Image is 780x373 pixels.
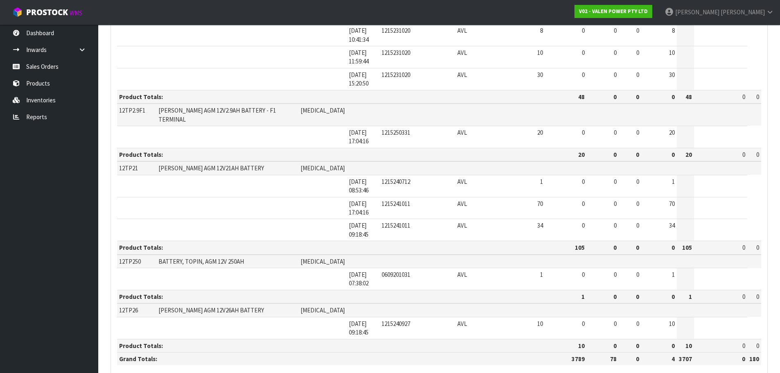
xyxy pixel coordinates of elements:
span: [MEDICAL_DATA] [301,258,345,265]
strong: Product Totals: [119,93,163,101]
span: 1215231020 [382,71,410,79]
strong: 4 [671,355,675,363]
span: AVL [457,271,467,278]
span: 0 [582,271,585,278]
strong: 0 [671,293,675,301]
span: [DATE] 17:04:16 [349,129,369,145]
span: 1 [672,178,675,185]
span: 0 [614,27,617,34]
span: 0 [582,200,585,208]
strong: 48 [578,93,585,101]
strong: 105 [575,244,585,251]
span: [MEDICAL_DATA] [301,306,345,314]
strong: 105 [682,244,692,251]
span: [PERSON_NAME] AGM 12V21AH BATTERY [158,164,264,172]
span: 0 [582,71,585,79]
strong: Product Totals: [119,151,163,158]
span: 0609201031 [382,271,410,278]
span: [DATE] 08:53:46 [349,178,369,194]
strong: 0 [636,293,639,301]
span: [MEDICAL_DATA] [301,106,345,114]
span: 1 [672,271,675,278]
strong: V02 - VALEN POWER PTY LTD [579,8,648,15]
span: [DATE] 15:20:50 [349,71,369,87]
strong: 0 [613,93,617,101]
span: [DATE] 11:59:44 [349,49,369,65]
strong: 0 [636,244,639,251]
strong: Product Totals: [119,244,163,251]
span: AVL [457,200,467,208]
strong: 0 [742,355,745,363]
span: AVL [457,27,467,34]
strong: 0 [671,93,675,101]
img: cube-alt.png [12,7,23,17]
strong: 180 [749,355,759,363]
strong: 0 [671,151,675,158]
span: 0 [582,222,585,229]
span: 1215231020 [382,27,410,34]
strong: 0 [613,293,617,301]
span: AVL [457,129,467,136]
span: 0 [636,178,639,185]
span: 10 [537,320,543,328]
span: [MEDICAL_DATA] [301,164,345,172]
strong: 3789 [572,355,585,363]
span: [DATE] 09:18:45 [349,222,369,238]
span: [DATE] 17:04:16 [349,200,369,216]
span: 0 [614,320,617,328]
span: 8 [540,27,543,34]
span: 0 [756,293,759,301]
strong: 1 [581,293,585,301]
span: 30 [537,71,543,79]
span: AVL [457,49,467,57]
strong: 3707 [679,355,692,363]
span: 0 [756,93,759,101]
span: ProStock [26,7,68,18]
span: 0 [636,222,639,229]
span: AVL [457,222,467,229]
strong: 20 [685,151,692,158]
strong: 10 [578,342,585,350]
span: 30 [669,71,675,79]
small: WMS [70,9,82,17]
strong: 1 [689,293,692,301]
span: 0 [582,27,585,34]
strong: 0 [671,244,675,251]
span: [PERSON_NAME] AGM 12V26AH BATTERY [158,306,264,314]
span: 0 [756,151,759,158]
strong: 10 [685,342,692,350]
strong: 0 [636,151,639,158]
span: 1215240712 [382,178,410,185]
span: 0 [636,129,639,136]
span: 10 [537,49,543,57]
span: 1215250331 [382,129,410,136]
span: 12TP2.9F1 [119,106,145,114]
strong: 0 [636,93,639,101]
span: BATTERY, TOPIN, AGM 12V 250AH [158,258,244,265]
span: 0 [756,342,759,350]
span: [PERSON_NAME] [721,8,765,16]
span: [PERSON_NAME] AGM 12V2.9AH BATTERY - F1 TERMINAL [158,106,276,123]
span: 0 [614,200,617,208]
span: 0 [582,129,585,136]
span: 0 [756,244,759,251]
span: 0 [614,271,617,278]
span: 0 [614,222,617,229]
span: 70 [669,200,675,208]
span: 34 [537,222,543,229]
span: 10 [669,49,675,57]
span: 0 [636,71,639,79]
span: [PERSON_NAME] [675,8,719,16]
span: 20 [669,129,675,136]
span: 0 [614,129,617,136]
span: 1215240927 [382,320,410,328]
span: 12TP26 [119,306,138,314]
span: 1215241011 [382,200,410,208]
span: 1215231020 [382,49,410,57]
span: 0 [742,342,745,350]
span: 70 [537,200,543,208]
span: AVL [457,178,467,185]
span: 12TP250 [119,258,141,265]
strong: Product Totals: [119,342,163,350]
strong: Grand Totals: [119,355,157,363]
